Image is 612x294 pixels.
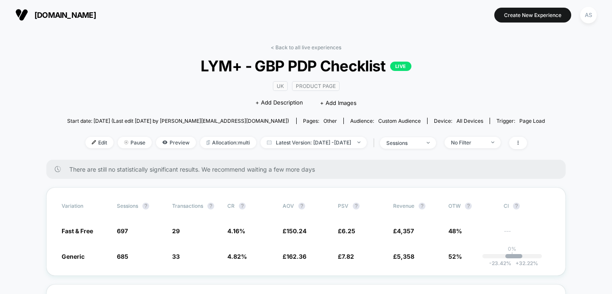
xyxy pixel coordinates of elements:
[448,253,462,260] span: 52%
[283,227,306,235] span: £
[516,260,519,266] span: +
[117,253,128,260] span: 685
[508,246,516,252] p: 0%
[419,203,425,209] button: ?
[283,203,294,209] span: AOV
[513,203,520,209] button: ?
[323,118,337,124] span: other
[298,203,305,209] button: ?
[393,253,414,260] span: £
[286,253,306,260] span: 162.36
[207,203,214,209] button: ?
[427,118,490,124] span: Device:
[504,229,550,235] span: ---
[511,260,538,266] span: 32.22 %
[491,141,494,143] img: end
[448,227,462,235] span: 48%
[303,118,337,124] div: Pages:
[239,203,246,209] button: ?
[67,118,289,124] span: Start date: [DATE] (Last edit [DATE] by [PERSON_NAME][EMAIL_ADDRESS][DOMAIN_NAME])
[393,203,414,209] span: Revenue
[489,260,511,266] span: -23.42 %
[13,8,99,22] button: [DOMAIN_NAME]
[456,118,483,124] span: all devices
[465,203,472,209] button: ?
[172,227,180,235] span: 29
[494,8,571,23] button: Create New Experience
[92,140,96,144] img: edit
[357,141,360,143] img: end
[172,203,203,209] span: Transactions
[496,118,545,124] div: Trigger:
[62,203,108,209] span: Variation
[227,253,247,260] span: 4.82 %
[267,140,272,144] img: calendar
[504,203,550,209] span: CI
[273,81,288,91] span: UK
[580,7,597,23] div: AS
[286,227,306,235] span: 150.24
[448,203,495,209] span: OTW
[283,253,306,260] span: £
[255,99,303,107] span: + Add Description
[353,203,360,209] button: ?
[227,203,235,209] span: CR
[342,253,354,260] span: 7.82
[371,137,380,149] span: |
[271,44,341,51] a: < Back to all live experiences
[124,140,128,144] img: end
[397,253,414,260] span: 5,358
[34,11,96,20] span: [DOMAIN_NAME]
[511,252,513,258] p: |
[207,140,210,145] img: rebalance
[338,203,348,209] span: PSV
[118,137,152,148] span: Pause
[320,99,357,106] span: + Add Images
[85,137,113,148] span: Edit
[227,227,245,235] span: 4.16 %
[386,140,420,146] div: sessions
[342,227,355,235] span: 6.25
[117,227,128,235] span: 697
[350,118,421,124] div: Audience:
[91,57,521,75] span: LYM+ - GBP PDP Checklist
[451,139,485,146] div: No Filter
[261,137,367,148] span: Latest Version: [DATE] - [DATE]
[378,118,421,124] span: Custom Audience
[427,142,430,144] img: end
[69,166,549,173] span: There are still no statistically significant results. We recommend waiting a few more days
[200,137,256,148] span: Allocation: multi
[519,118,545,124] span: Page Load
[338,253,354,260] span: £
[338,227,355,235] span: £
[578,6,599,24] button: AS
[156,137,196,148] span: Preview
[172,253,180,260] span: 33
[292,81,340,91] span: Product Page
[390,62,411,71] p: LIVE
[62,253,85,260] span: Generic
[117,203,138,209] span: Sessions
[142,203,149,209] button: ?
[393,227,414,235] span: £
[397,227,414,235] span: 4,357
[15,8,28,21] img: Visually logo
[62,227,93,235] span: Fast & Free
